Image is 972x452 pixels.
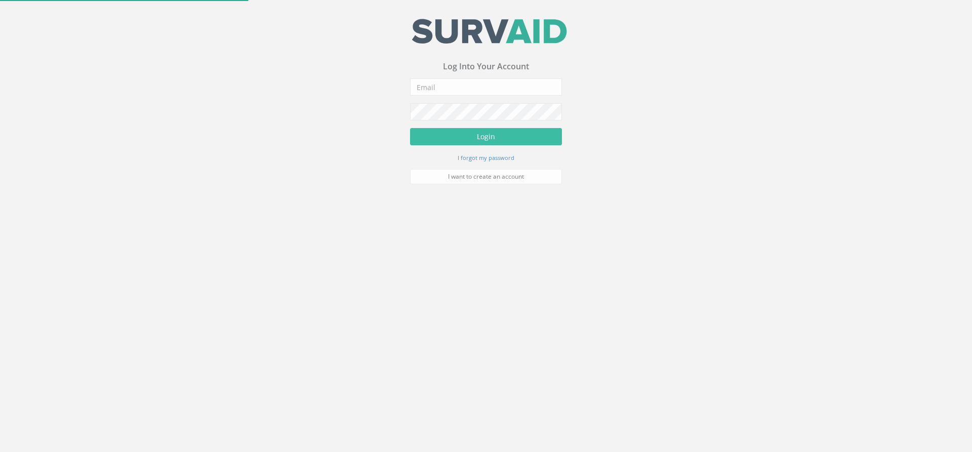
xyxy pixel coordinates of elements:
[458,155,514,163] small: I forgot my password
[410,80,562,97] input: Email
[410,171,562,186] a: I want to create an account
[410,130,562,147] button: Login
[410,64,562,73] h3: Log Into Your Account
[458,154,514,163] a: I forgot my password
